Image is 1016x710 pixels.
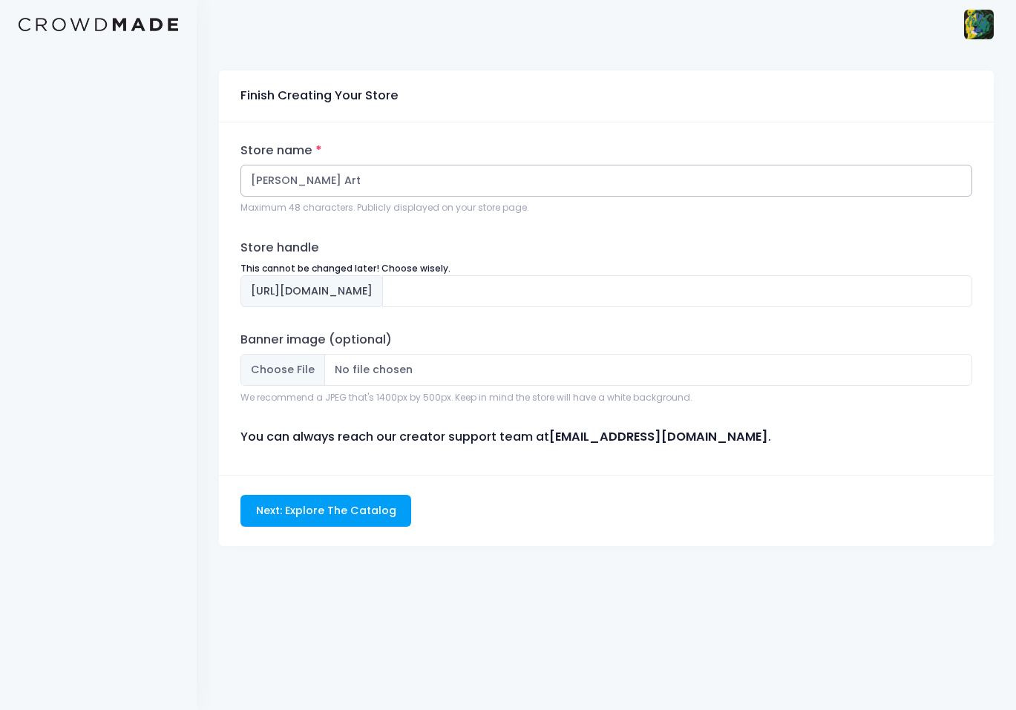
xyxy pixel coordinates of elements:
[240,495,411,527] input: Next: Explore The Catalog
[240,428,972,446] p: You can always reach our creator support team at .
[240,76,399,117] div: Finish Creating Your Store
[19,18,178,32] img: Logo
[240,275,383,307] span: [URL][DOMAIN_NAME]
[549,428,768,445] strong: [EMAIL_ADDRESS][DOMAIN_NAME]
[240,331,392,349] label: Banner image (optional)
[240,391,972,404] div: We recommend a JPEG that's 1400px by 500px. Keep in mind the store will have a white background.
[240,239,319,257] label: Store handle
[240,201,972,214] div: Maximum 48 characters. Publicly displayed on your store page.
[240,142,321,160] label: Store name
[964,10,994,39] img: User
[240,262,972,275] div: This cannot be changed later! Choose wisely.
